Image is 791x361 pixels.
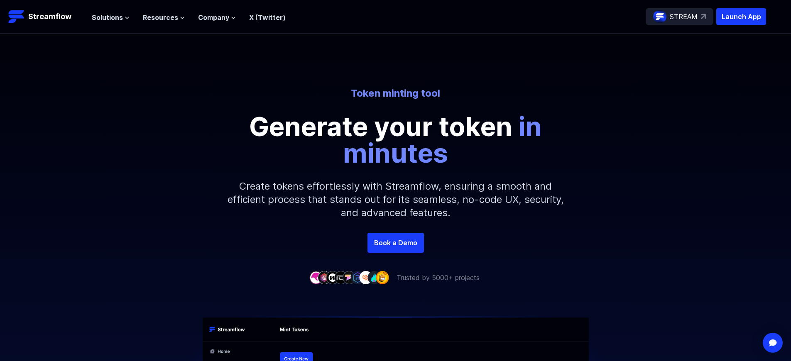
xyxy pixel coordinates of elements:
[653,10,666,23] img: streamflow-logo-circle.png
[209,113,583,166] p: Generate your token
[343,110,542,169] span: in minutes
[217,166,574,233] p: Create tokens effortlessly with Streamflow, ensuring a smooth and efficient process that stands o...
[397,273,480,283] p: Trusted by 5000+ projects
[143,12,185,22] button: Resources
[343,271,356,284] img: company-5
[716,8,766,25] button: Launch App
[8,8,25,25] img: Streamflow Logo
[8,8,83,25] a: Streamflow
[359,271,372,284] img: company-7
[334,271,348,284] img: company-4
[92,12,130,22] button: Solutions
[646,8,713,25] a: STREAM
[198,12,236,22] button: Company
[249,13,286,22] a: X (Twitter)
[701,14,706,19] img: top-right-arrow.svg
[670,12,698,22] p: STREAM
[351,271,364,284] img: company-6
[376,271,389,284] img: company-9
[763,333,783,353] div: Open Intercom Messenger
[318,271,331,284] img: company-2
[309,271,323,284] img: company-1
[143,12,178,22] span: Resources
[326,271,339,284] img: company-3
[28,11,71,22] p: Streamflow
[367,233,424,253] a: Book a Demo
[198,12,229,22] span: Company
[92,12,123,22] span: Solutions
[166,87,626,100] p: Token minting tool
[367,271,381,284] img: company-8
